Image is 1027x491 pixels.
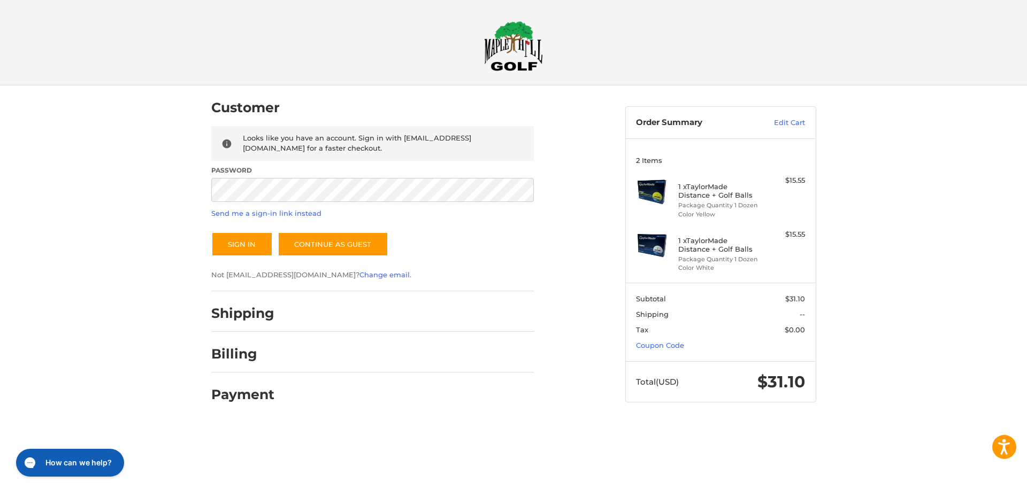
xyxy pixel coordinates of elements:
[636,118,751,128] h3: Order Summary
[757,372,805,392] span: $31.10
[636,294,666,303] span: Subtotal
[763,175,805,186] div: $15.55
[751,118,805,128] a: Edit Cart
[243,134,471,153] span: Looks like you have an account. Sign in with [EMAIL_ADDRESS][DOMAIN_NAME] for a faster checkout.
[211,270,534,280] p: Not [EMAIL_ADDRESS][DOMAIN_NAME]? .
[211,346,274,362] h2: Billing
[785,294,805,303] span: $31.10
[800,310,805,318] span: --
[211,386,274,403] h2: Payment
[211,209,321,217] a: Send me a sign-in link instead
[763,229,805,240] div: $15.55
[11,445,128,480] iframe: Gorgias live chat messenger
[484,21,543,71] img: Maple Hill Golf
[678,236,760,254] h4: 1 x TaylorMade Distance + Golf Balls
[678,263,760,272] li: Color White
[678,182,760,200] h4: 1 x TaylorMade Distance + Golf Balls
[678,210,760,219] li: Color Yellow
[211,305,274,322] h2: Shipping
[678,201,760,210] li: Package Quantity 1 Dozen
[785,325,805,334] span: $0.00
[636,377,679,387] span: Total (USD)
[211,99,280,116] h2: Customer
[278,232,388,256] a: Continue as guest
[359,270,410,279] a: Change email
[678,255,760,264] li: Package Quantity 1 Dozen
[636,156,805,165] h3: 2 Items
[636,310,669,318] span: Shipping
[211,166,534,175] label: Password
[939,462,1027,491] iframe: Google Customer Reviews
[636,341,684,349] a: Coupon Code
[636,325,648,334] span: Tax
[211,232,273,256] button: Sign In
